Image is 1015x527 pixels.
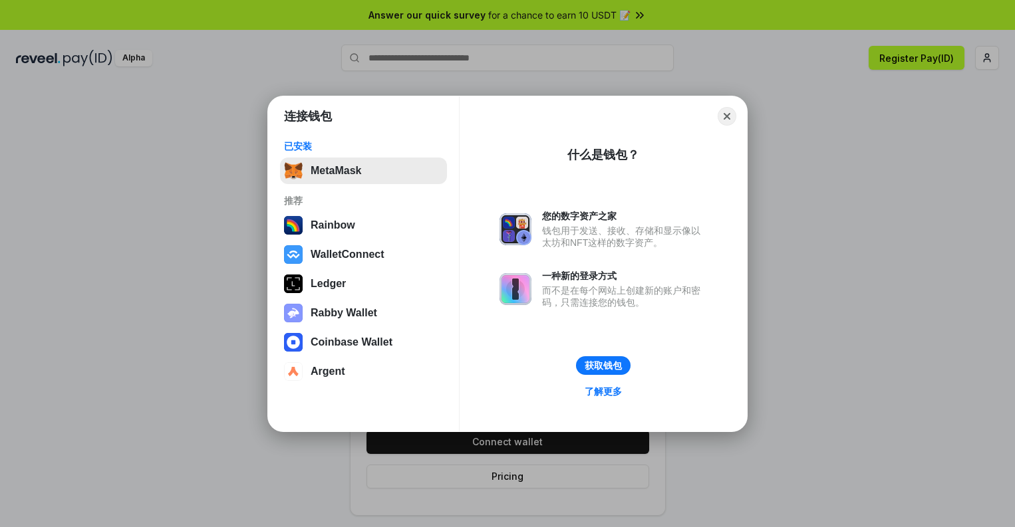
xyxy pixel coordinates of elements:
button: MetaMask [280,158,447,184]
img: svg+xml,%3Csvg%20xmlns%3D%22http%3A%2F%2Fwww.w3.org%2F2000%2Fsvg%22%20fill%3D%22none%22%20viewBox... [500,273,531,305]
div: Rabby Wallet [311,307,377,319]
button: Argent [280,358,447,385]
img: svg+xml,%3Csvg%20width%3D%2228%22%20height%3D%2228%22%20viewBox%3D%220%200%2028%2028%22%20fill%3D... [284,362,303,381]
div: Argent [311,366,345,377]
div: 一种新的登录方式 [542,270,707,282]
div: 钱包用于发送、接收、存储和显示像以太坊和NFT这样的数字资产。 [542,225,707,249]
div: 而不是在每个网站上创建新的账户和密码，只需连接您的钱包。 [542,284,707,308]
button: WalletConnect [280,241,447,268]
button: Rabby Wallet [280,300,447,326]
button: Ledger [280,270,447,297]
button: Rainbow [280,212,447,239]
div: 什么是钱包？ [567,147,639,163]
div: 推荐 [284,195,443,207]
button: 获取钱包 [576,356,631,375]
div: MetaMask [311,165,361,177]
div: 了解更多 [585,385,622,397]
img: svg+xml,%3Csvg%20xmlns%3D%22http%3A%2F%2Fwww.w3.org%2F2000%2Fsvg%22%20fill%3D%22none%22%20viewBox... [500,213,531,245]
div: Coinbase Wallet [311,336,392,348]
button: Coinbase Wallet [280,329,447,356]
div: 获取钱包 [585,360,622,371]
button: Close [718,107,736,126]
img: svg+xml,%3Csvg%20xmlns%3D%22http%3A%2F%2Fwww.w3.org%2F2000%2Fsvg%22%20fill%3D%22none%22%20viewBox... [284,304,303,322]
div: Rainbow [311,219,355,231]
img: svg+xml,%3Csvg%20width%3D%2228%22%20height%3D%2228%22%20viewBox%3D%220%200%2028%2028%22%20fill%3D... [284,333,303,352]
img: svg+xml,%3Csvg%20fill%3D%22none%22%20height%3D%2233%22%20viewBox%3D%220%200%2035%2033%22%20width%... [284,161,303,180]
div: Ledger [311,278,346,290]
img: svg+xml,%3Csvg%20width%3D%2228%22%20height%3D%2228%22%20viewBox%3D%220%200%2028%2028%22%20fill%3D... [284,245,303,264]
img: svg+xml,%3Csvg%20width%3D%22120%22%20height%3D%22120%22%20viewBox%3D%220%200%20120%20120%22%20fil... [284,216,303,235]
a: 了解更多 [577,383,630,400]
div: 已安装 [284,140,443,152]
div: 您的数字资产之家 [542,210,707,222]
h1: 连接钱包 [284,108,332,124]
img: svg+xml,%3Csvg%20xmlns%3D%22http%3A%2F%2Fwww.w3.org%2F2000%2Fsvg%22%20width%3D%2228%22%20height%3... [284,274,303,293]
div: WalletConnect [311,249,384,261]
